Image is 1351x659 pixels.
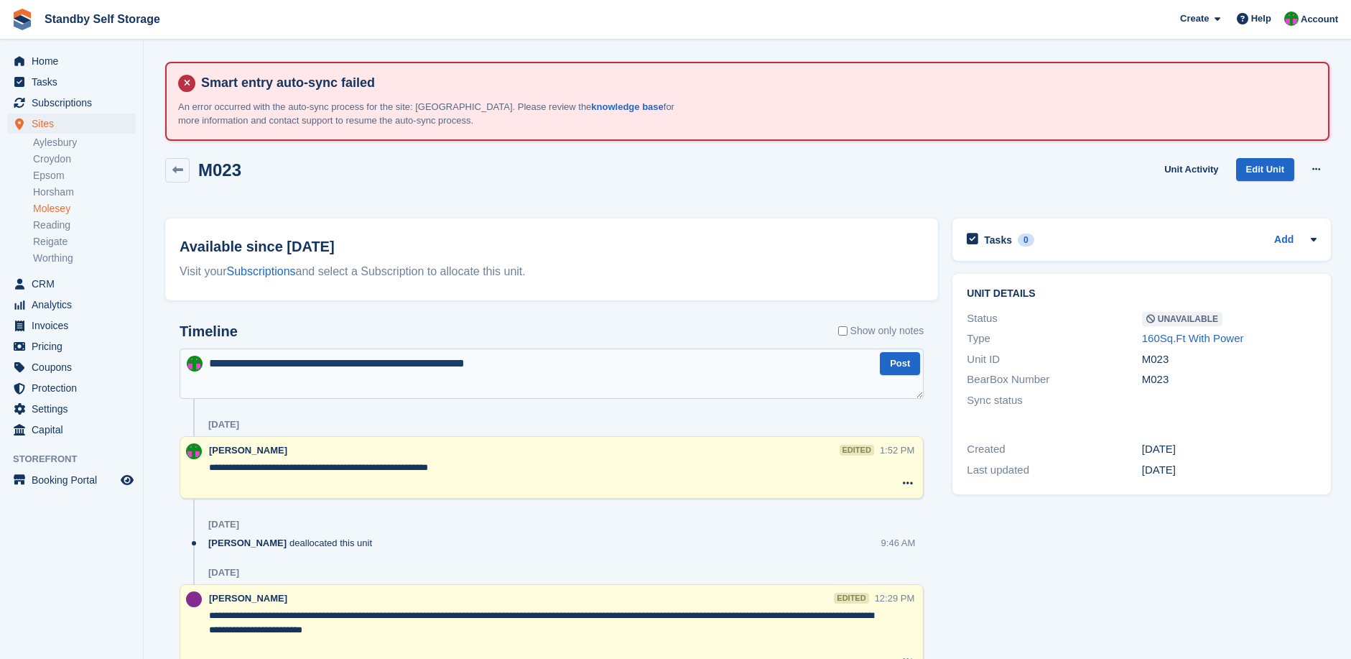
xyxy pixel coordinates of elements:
[1159,158,1224,182] a: Unit Activity
[32,336,118,356] span: Pricing
[7,51,136,71] a: menu
[7,114,136,134] a: menu
[7,315,136,336] a: menu
[32,72,118,92] span: Tasks
[33,235,136,249] a: Reigate
[209,445,287,456] span: [PERSON_NAME]
[33,252,136,265] a: Worthing
[591,101,663,112] a: knowledge base
[880,352,920,376] button: Post
[32,470,118,490] span: Booking Portal
[967,331,1141,347] div: Type
[967,441,1141,458] div: Created
[7,93,136,113] a: menu
[875,591,915,605] div: 12:29 PM
[7,357,136,377] a: menu
[967,310,1141,327] div: Status
[967,351,1141,368] div: Unit ID
[32,399,118,419] span: Settings
[834,593,868,604] div: edited
[32,93,118,113] span: Subscriptions
[186,443,202,459] img: Michelle Mustoe
[11,9,33,30] img: stora-icon-8386f47178a22dfd0bd8f6a31ec36ba5ce8667c1dd55bd0f319d3a0aa187defe.svg
[39,7,166,31] a: Standby Self Storage
[967,392,1141,409] div: Sync status
[1274,232,1294,249] a: Add
[7,336,136,356] a: menu
[1142,462,1317,479] div: [DATE]
[7,378,136,398] a: menu
[227,265,296,277] a: Subscriptions
[7,420,136,440] a: menu
[838,323,924,338] label: Show only notes
[838,323,848,338] input: Show only notes
[180,236,924,257] h2: Available since [DATE]
[178,100,681,128] p: An error occurred with the auto-sync process for the site: [GEOGRAPHIC_DATA]. Please review the f...
[32,315,118,336] span: Invoices
[33,152,136,166] a: Croydon
[180,323,238,340] h2: Timeline
[33,185,136,199] a: Horsham
[967,372,1141,388] div: BearBox Number
[32,114,118,134] span: Sites
[13,452,143,466] span: Storefront
[1301,12,1338,27] span: Account
[195,75,1317,91] h4: Smart entry auto-sync failed
[186,591,202,607] img: Sue Ford
[1142,332,1244,344] a: 160Sq.Ft With Power
[7,72,136,92] a: menu
[1251,11,1271,26] span: Help
[1142,351,1317,368] div: M023
[209,593,287,604] span: [PERSON_NAME]
[1284,11,1299,26] img: Michelle Mustoe
[208,419,239,430] div: [DATE]
[1142,441,1317,458] div: [DATE]
[32,420,118,440] span: Capital
[7,274,136,294] a: menu
[187,356,203,372] img: Michelle Mustoe
[208,536,287,550] span: [PERSON_NAME]
[967,462,1141,479] div: Last updated
[208,567,239,579] div: [DATE]
[32,51,118,71] span: Home
[7,470,136,490] a: menu
[840,445,874,456] div: edited
[33,169,136,183] a: Epsom
[984,234,1012,246] h2: Tasks
[208,519,239,530] div: [DATE]
[1142,312,1222,326] span: Unavailable
[881,536,916,550] div: 9:46 AM
[32,357,118,377] span: Coupons
[33,202,136,216] a: Molesey
[32,295,118,315] span: Analytics
[32,274,118,294] span: CRM
[33,218,136,232] a: Reading
[1180,11,1209,26] span: Create
[1236,158,1294,182] a: Edit Unit
[32,378,118,398] span: Protection
[208,536,379,550] div: deallocated this unit
[198,160,241,180] h2: M023
[33,136,136,149] a: Aylesbury
[967,288,1317,300] h2: Unit details
[1018,234,1034,246] div: 0
[7,399,136,419] a: menu
[119,471,136,489] a: Preview store
[1142,372,1317,388] div: M023
[880,443,914,457] div: 1:52 PM
[7,295,136,315] a: menu
[180,263,924,280] div: Visit your and select a Subscription to allocate this unit.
